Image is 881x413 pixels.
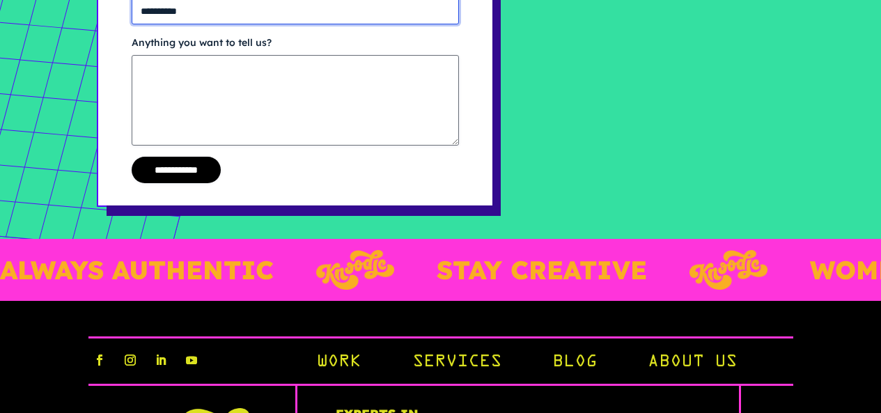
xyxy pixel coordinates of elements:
[119,349,141,371] a: instagram
[552,351,597,375] a: Blog
[685,250,763,290] img: Layer_3
[180,349,203,371] a: youtube
[316,351,361,375] a: Work
[132,36,459,49] label: Anything you want to tell us?
[432,257,642,283] p: STAY CREATIVE
[88,349,111,371] a: facebook
[311,250,390,290] img: Layer_3
[412,351,501,375] a: Services
[648,351,737,375] a: About Us
[150,349,172,371] a: linkedin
